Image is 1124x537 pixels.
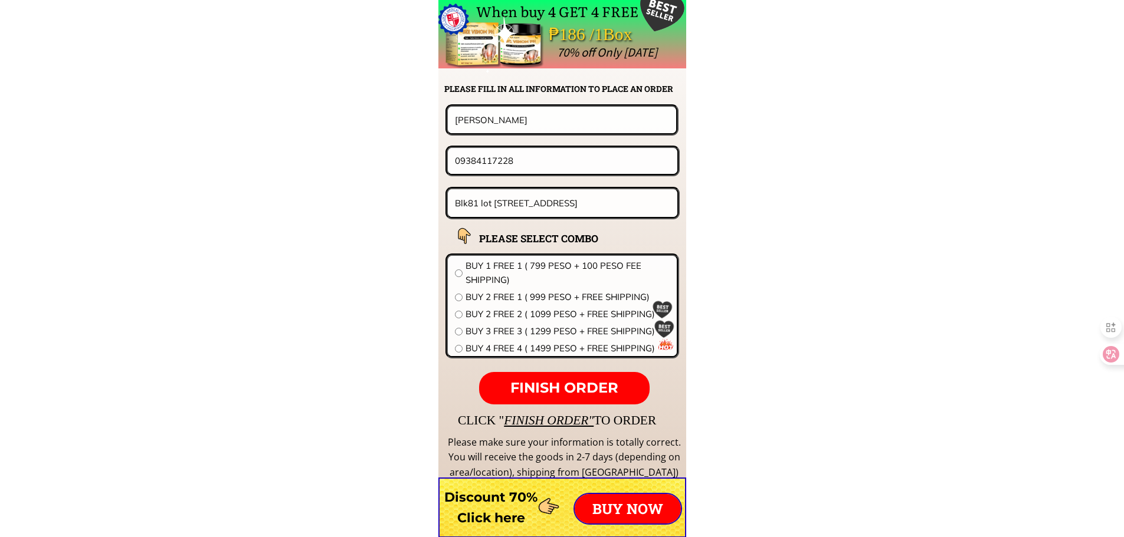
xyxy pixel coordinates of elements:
[549,21,666,48] div: ₱186 /1Box
[466,307,670,321] span: BUY 2 FREE 2 ( 1099 PESO + FREE SHIPPING)
[466,341,670,355] span: BUY 4 FREE 4 ( 1499 PESO + FREE SHIPPING)
[446,435,682,480] div: Please make sure your information is totally correct. You will receive the goods in 2-7 days (dep...
[575,494,681,523] p: BUY NOW
[452,107,672,133] input: Your name
[479,230,628,246] h2: PLEASE SELECT COMBO
[466,290,670,304] span: BUY 2 FREE 1 ( 999 PESO + FREE SHIPPING)
[466,259,670,287] span: BUY 1 FREE 1 ( 799 PESO + 100 PESO FEE SHIPPING)
[438,487,544,528] h3: Discount 70% Click here
[452,148,673,173] input: Phone number
[444,83,685,95] h2: PLEASE FILL IN ALL INFORMATION TO PLACE AN ORDER
[510,379,618,396] span: FINISH ORDER
[504,413,594,427] span: FINISH ORDER"
[458,410,1001,430] div: CLICK " TO ORDER
[557,42,921,62] div: 70% off Only [DATE]
[452,189,674,217] input: Address
[466,324,670,338] span: BUY 3 FREE 3 ( 1299 PESO + FREE SHIPPING)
